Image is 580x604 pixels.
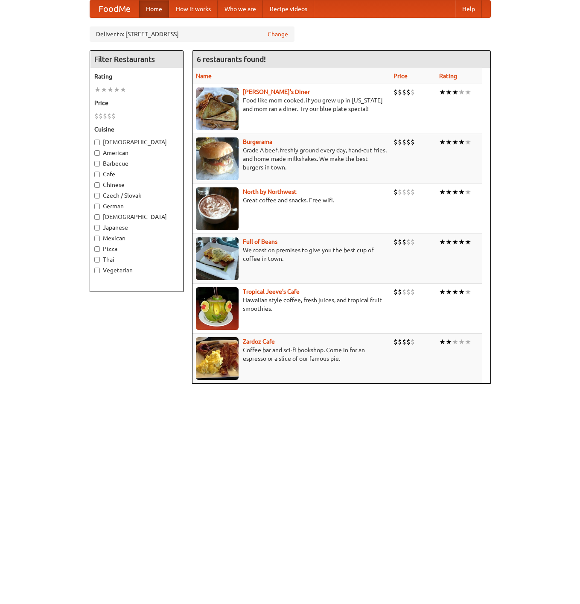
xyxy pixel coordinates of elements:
[411,287,415,297] li: $
[465,287,471,297] li: ★
[103,111,107,121] li: $
[94,150,100,156] input: American
[406,88,411,97] li: $
[406,237,411,247] li: $
[94,111,99,121] li: $
[411,88,415,97] li: $
[169,0,218,18] a: How it works
[196,196,387,204] p: Great coffee and snacks. Free wifi.
[393,237,398,247] li: $
[393,137,398,147] li: $
[452,137,458,147] li: ★
[465,337,471,347] li: ★
[196,296,387,313] p: Hawaiian style coffee, fresh juices, and tropical fruit smoothies.
[94,246,100,252] input: Pizza
[196,287,239,330] img: jeeves.jpg
[94,255,179,264] label: Thai
[465,237,471,247] li: ★
[268,30,288,38] a: Change
[196,88,239,130] img: sallys.jpg
[107,85,114,94] li: ★
[94,85,101,94] li: ★
[393,73,408,79] a: Price
[94,172,100,177] input: Cafe
[94,223,179,232] label: Japanese
[458,337,465,347] li: ★
[94,181,179,189] label: Chinese
[243,88,310,95] a: [PERSON_NAME]'s Diner
[439,187,446,197] li: ★
[94,191,179,200] label: Czech / Slovak
[94,204,100,209] input: German
[458,187,465,197] li: ★
[398,287,402,297] li: $
[196,96,387,113] p: Food like mom cooked, if you grew up in [US_STATE] and mom ran a diner. Try our blue plate special!
[406,337,411,347] li: $
[94,234,179,242] label: Mexican
[411,237,415,247] li: $
[94,72,179,81] h5: Rating
[94,149,179,157] label: American
[243,188,297,195] a: North by Northwest
[465,187,471,197] li: ★
[439,137,446,147] li: ★
[398,337,402,347] li: $
[455,0,482,18] a: Help
[452,337,458,347] li: ★
[439,287,446,297] li: ★
[196,337,239,380] img: zardoz.jpg
[114,85,120,94] li: ★
[402,187,406,197] li: $
[139,0,169,18] a: Home
[458,237,465,247] li: ★
[196,346,387,363] p: Coffee bar and sci-fi bookshop. Come in for an espresso or a slice of our famous pie.
[446,137,452,147] li: ★
[446,287,452,297] li: ★
[196,73,212,79] a: Name
[196,237,239,280] img: beans.jpg
[402,237,406,247] li: $
[196,187,239,230] img: north.jpg
[94,245,179,253] label: Pizza
[439,337,446,347] li: ★
[402,287,406,297] li: $
[90,0,139,18] a: FoodMe
[196,137,239,180] img: burgerama.jpg
[243,238,277,245] b: Full of Beans
[94,214,100,220] input: [DEMOGRAPHIC_DATA]
[446,88,452,97] li: ★
[439,237,446,247] li: ★
[94,125,179,134] h5: Cuisine
[243,138,272,145] b: Burgerama
[94,140,100,145] input: [DEMOGRAPHIC_DATA]
[263,0,314,18] a: Recipe videos
[402,337,406,347] li: $
[458,287,465,297] li: ★
[406,137,411,147] li: $
[90,26,294,42] div: Deliver to: [STREET_ADDRESS]
[243,288,300,295] a: Tropical Jeeve's Cafe
[94,161,100,166] input: Barbecue
[411,187,415,197] li: $
[243,338,275,345] b: Zardoz Cafe
[439,88,446,97] li: ★
[439,73,457,79] a: Rating
[452,287,458,297] li: ★
[402,88,406,97] li: $
[94,138,179,146] label: [DEMOGRAPHIC_DATA]
[465,137,471,147] li: ★
[398,137,402,147] li: $
[120,85,126,94] li: ★
[90,51,183,68] h4: Filter Restaurants
[94,170,179,178] label: Cafe
[458,88,465,97] li: ★
[393,337,398,347] li: $
[94,202,179,210] label: German
[446,187,452,197] li: ★
[398,88,402,97] li: $
[94,213,179,221] label: [DEMOGRAPHIC_DATA]
[196,146,387,172] p: Grade A beef, freshly ground every day, hand-cut fries, and home-made milkshakes. We make the bes...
